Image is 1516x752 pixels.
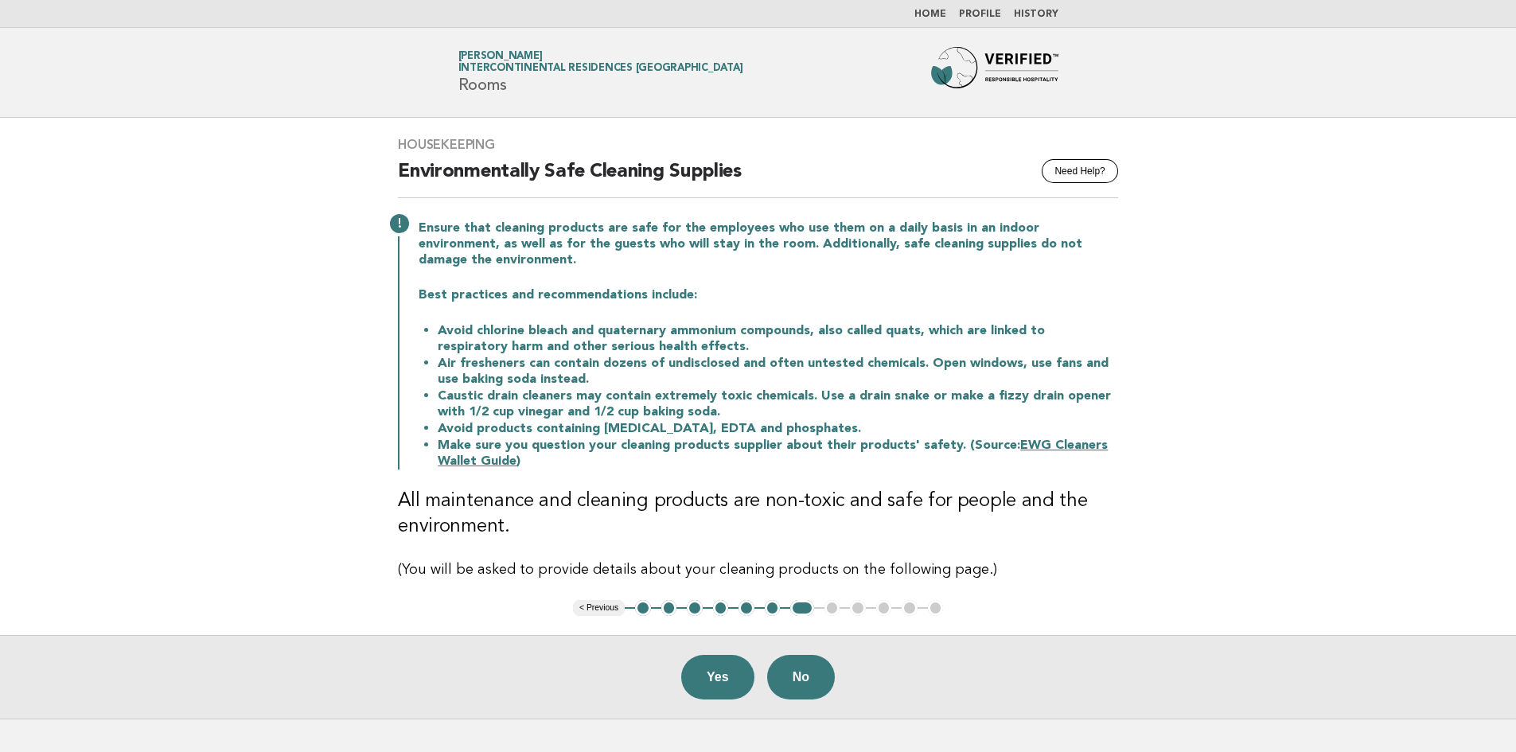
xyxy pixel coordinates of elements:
span: InterContinental Residences [GEOGRAPHIC_DATA] [458,64,743,74]
img: Forbes Travel Guide [931,47,1058,98]
h3: All maintenance and cleaning products are non-toxic and safe for people and the environment. [398,489,1118,540]
a: History [1014,10,1058,19]
a: Profile [959,10,1001,19]
button: 5 [739,600,754,616]
h1: Rooms [458,52,743,93]
p: (You will be asked to provide details about your cleaning products on the following page.) [398,559,1118,581]
button: < Previous [573,600,625,616]
a: [PERSON_NAME]InterContinental Residences [GEOGRAPHIC_DATA] [458,51,743,73]
button: Yes [681,655,754,699]
h3: Housekeeping [398,137,1118,153]
li: Air fresheners can contain dozens of undisclosed and often untested chemicals. Open windows, use ... [438,355,1118,388]
p: Ensure that cleaning products are safe for the employees who use them on a daily basis in an indo... [419,220,1118,268]
p: Best practices and recommendations include: [419,287,1118,303]
h2: Environmentally Safe Cleaning Supplies [398,159,1118,198]
button: 3 [687,600,703,616]
button: 6 [765,600,781,616]
li: Avoid chlorine bleach and quaternary ammonium compounds, also called quats, which are linked to r... [438,322,1118,355]
button: 2 [661,600,677,616]
li: Avoid products containing [MEDICAL_DATA], EDTA and phosphates. [438,420,1118,437]
li: Caustic drain cleaners may contain extremely toxic chemicals. Use a drain snake or make a fizzy d... [438,388,1118,420]
button: Need Help? [1042,159,1117,183]
button: 4 [713,600,729,616]
button: No [767,655,835,699]
button: 7 [790,600,813,616]
button: 1 [635,600,651,616]
a: Home [914,10,946,19]
li: Make sure you question your cleaning products supplier about their products' safety. (Source: ) [438,437,1118,470]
